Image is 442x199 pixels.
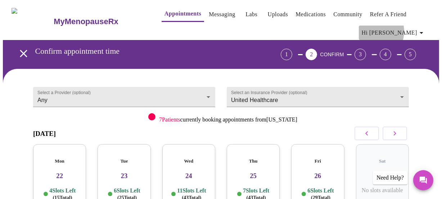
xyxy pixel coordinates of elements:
h5: Tue [103,158,145,164]
a: Medications [296,9,326,19]
h3: 25 [233,172,274,180]
div: 4 [380,49,391,60]
a: Refer a Friend [370,9,407,19]
button: Medications [293,7,329,22]
a: Community [333,9,362,19]
div: United Healthcare [227,87,409,107]
button: Community [330,7,365,22]
div: Need Help? [373,171,407,185]
a: Messaging [209,9,235,19]
h5: Fri [297,158,338,164]
h3: 23 [103,172,145,180]
h3: 26 [297,172,338,180]
h3: 24 [168,172,209,180]
span: CONFIRM [320,52,344,57]
h5: Sat [362,158,403,164]
h3: MyMenopauseRx [54,17,118,26]
p: No slots available [362,187,403,194]
button: Messaging [206,7,238,22]
h3: 22 [39,172,80,180]
h3: Confirm appointment time [35,47,241,56]
button: open drawer [13,43,34,64]
h5: Mon [39,158,80,164]
span: 7 Patients [159,116,180,123]
img: MyMenopauseRx Logo [12,8,53,35]
div: 1 [281,49,292,60]
p: currently booking appointments from [US_STATE] [159,116,297,123]
button: Hi [PERSON_NAME] [359,26,429,40]
h3: [DATE] [33,130,56,138]
button: Labs [240,7,263,22]
div: 3 [355,49,366,60]
a: Appointments [164,9,201,19]
h5: Thu [233,158,274,164]
button: Messages [413,170,433,190]
button: Appointments [162,6,204,22]
a: MyMenopauseRx [53,9,147,34]
button: Refer a Friend [367,7,410,22]
button: Uploads [265,7,291,22]
a: Labs [245,9,257,19]
a: Uploads [268,9,288,19]
span: Hi [PERSON_NAME] [362,28,426,38]
div: 5 [405,49,416,60]
div: Any [33,87,215,107]
div: 2 [306,49,317,60]
h5: Wed [168,158,209,164]
h3: 27 [362,172,403,180]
